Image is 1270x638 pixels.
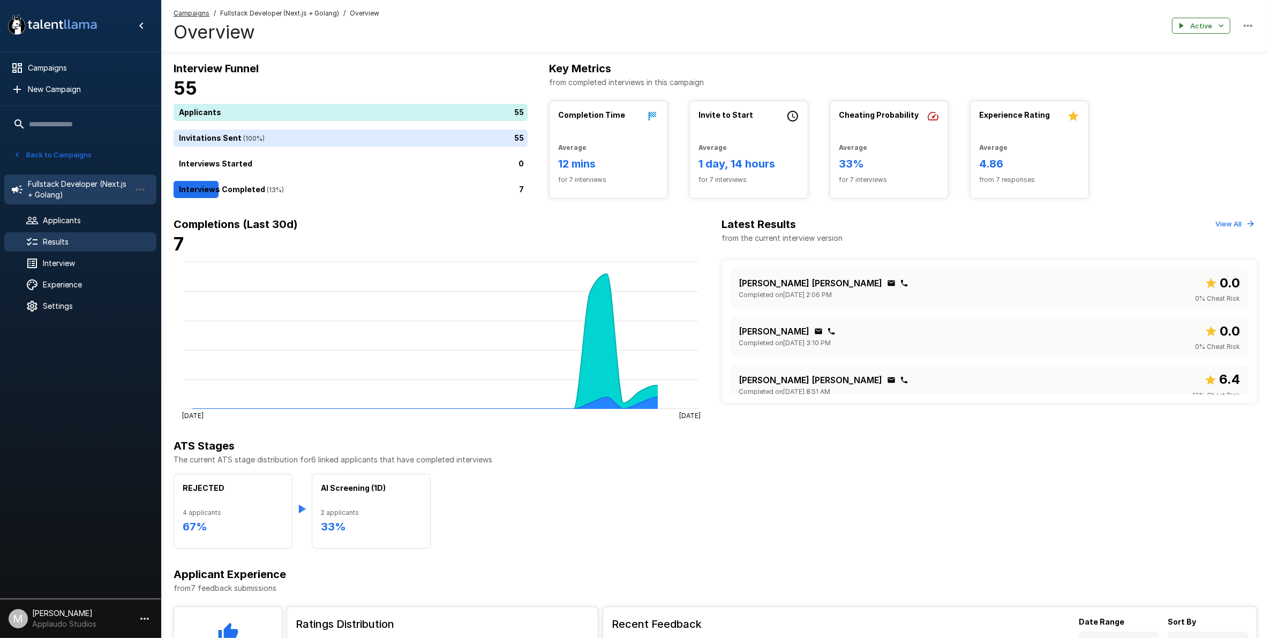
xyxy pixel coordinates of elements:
span: Overall score out of 10 [1205,273,1240,293]
b: 7 [174,233,184,255]
h6: 67 % [183,518,283,535]
b: Sort By [1168,617,1196,626]
p: 55 [514,107,524,118]
span: Fullstack Developer (Next.js + Golang) [220,8,339,19]
div: Click to copy [814,327,823,336]
p: from completed interviews in this campaign [549,77,1257,88]
h6: 33% [839,155,940,172]
div: Click to copy [887,279,896,287]
b: Completion Time [558,110,625,119]
b: Cheating Probability [839,110,919,119]
h4: Overview [174,21,379,43]
span: Completed on [DATE] 3:10 PM [739,338,831,348]
h6: 12 mins [558,155,659,172]
h6: Ratings Distribution [296,616,589,633]
b: Applicant Experience [174,568,286,581]
div: Click to copy [900,279,908,287]
p: [PERSON_NAME] [739,325,810,338]
span: Completed on [DATE] 8:51 AM [739,386,831,397]
b: REJECTED [183,483,224,492]
span: / [214,8,216,19]
b: Invite to Start [698,110,753,119]
u: Campaigns [174,9,209,17]
b: AI Screening (1D) [321,483,386,492]
div: Click to copy [827,327,836,336]
span: for 7 interviews [839,174,940,185]
p: from 7 feedback submissions [174,583,1257,594]
span: Overall score out of 10 [1204,369,1240,390]
b: Key Metrics [549,62,611,75]
span: Completed on [DATE] 2:06 PM [739,290,832,300]
b: Interview Funnel [174,62,259,75]
span: for 7 interviews [698,174,799,185]
p: The current ATS stage distribution for 6 linked applicants that have completed interviews [174,454,1257,465]
p: 0 [518,158,524,170]
span: Overview [350,8,379,19]
p: [PERSON_NAME] [PERSON_NAME] [739,277,883,290]
div: Click to copy [900,376,908,384]
p: from the current interview version [722,233,843,244]
button: Active [1172,18,1230,34]
h6: 4.86 [979,155,1080,172]
button: View All [1213,216,1257,232]
span: from 7 responses [979,174,1080,185]
tspan: [DATE] [182,411,204,419]
span: / [343,8,345,19]
p: 7 [519,184,524,195]
div: Click to copy [887,376,896,384]
b: 0.0 [1220,323,1240,339]
span: 16 % Cheat Risk [1192,390,1240,401]
p: [PERSON_NAME] [PERSON_NAME] [739,374,883,386]
b: Experience Rating [979,110,1050,119]
p: 55 [514,133,524,144]
b: Average [698,143,727,151]
span: 4 applicants [183,507,283,518]
span: Overall score out of 10 [1205,321,1240,341]
b: ATS Stages [174,439,235,452]
b: 55 [174,77,197,99]
tspan: [DATE] [679,411,701,419]
b: Average [839,143,867,151]
b: Average [558,143,587,151]
span: 0 % Cheat Risk [1195,341,1240,352]
b: Average [979,143,1008,151]
b: 0.0 [1220,275,1240,291]
b: 6.4 [1219,371,1240,387]
span: 2 applicants [321,507,422,518]
b: Date Range [1079,617,1124,626]
span: for 7 interviews [558,174,659,185]
h6: 33 % [321,518,422,535]
span: 0 % Cheat Risk [1195,293,1240,304]
b: Latest Results [722,218,796,231]
h6: 1 day, 14 hours [698,155,799,172]
h6: Recent Feedback [612,616,754,633]
b: Completions (Last 30d) [174,218,298,231]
